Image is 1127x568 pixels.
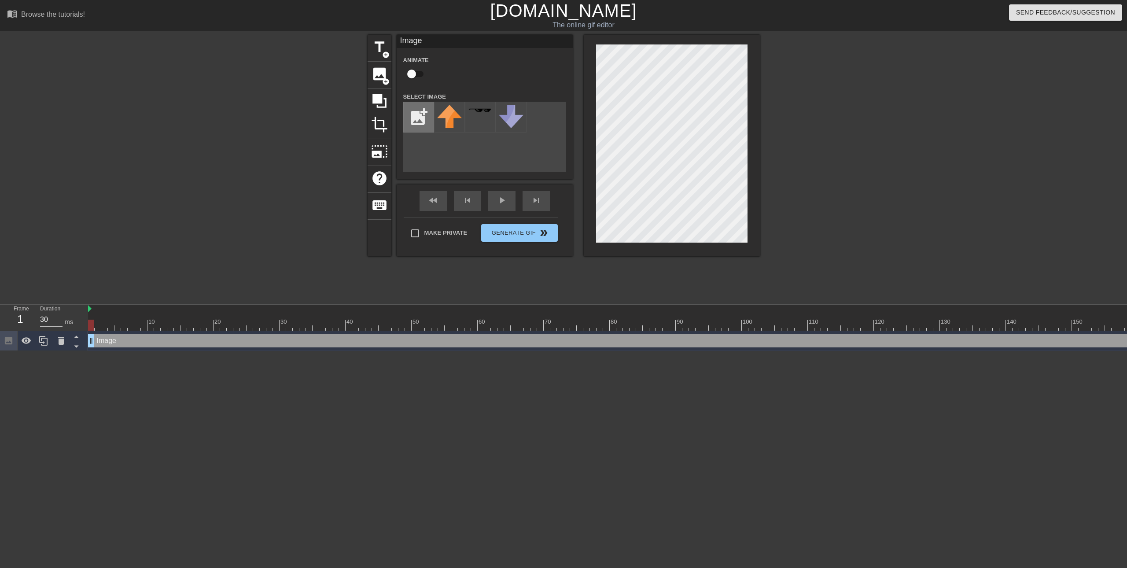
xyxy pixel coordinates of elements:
[371,143,388,160] span: photo_size_select_large
[148,317,156,326] div: 10
[65,317,73,327] div: ms
[280,317,288,326] div: 30
[462,195,473,206] span: skip_previous
[7,8,85,22] a: Browse the tutorials!
[380,20,787,30] div: The online gif editor
[611,317,619,326] div: 80
[382,51,390,59] span: add_circle
[538,228,549,238] span: double_arrow
[371,197,388,214] span: keyboard
[437,105,462,128] img: upvote.png
[382,78,390,85] span: add_circle
[14,311,27,327] div: 1
[428,195,438,206] span: fast_rewind
[1007,317,1018,326] div: 140
[424,229,468,237] span: Make Private
[87,336,96,345] span: drag_handle
[468,108,493,113] img: deal-with-it.png
[875,317,886,326] div: 120
[499,105,523,128] img: downvote.png
[403,56,429,65] label: Animate
[7,8,18,19] span: menu_book
[743,317,754,326] div: 100
[403,92,446,101] label: Select Image
[1016,7,1115,18] span: Send Feedback/Suggestion
[677,317,685,326] div: 90
[1009,4,1122,21] button: Send Feedback/Suggestion
[214,317,222,326] div: 20
[21,11,85,18] div: Browse the tutorials!
[371,170,388,187] span: help
[545,317,552,326] div: 70
[485,228,554,238] span: Generate Gif
[481,224,557,242] button: Generate Gif
[346,317,354,326] div: 40
[531,195,541,206] span: skip_next
[809,317,820,326] div: 110
[371,39,388,55] span: title
[1073,317,1084,326] div: 150
[371,116,388,133] span: crop
[497,195,507,206] span: play_arrow
[490,1,637,20] a: [DOMAIN_NAME]
[40,306,60,312] label: Duration
[7,305,33,330] div: Frame
[941,317,952,326] div: 130
[412,317,420,326] div: 50
[397,35,573,48] div: Image
[479,317,486,326] div: 60
[371,66,388,82] span: image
